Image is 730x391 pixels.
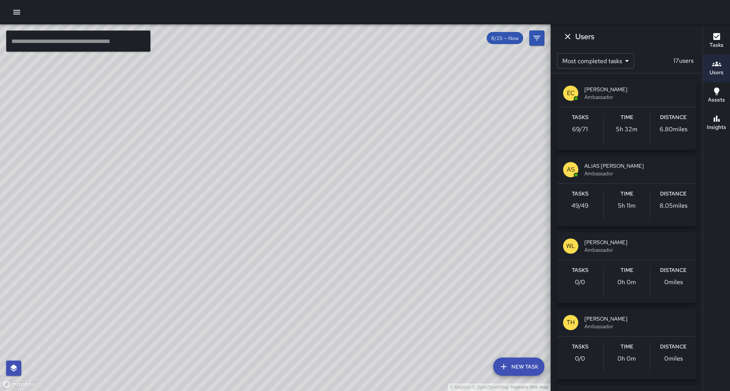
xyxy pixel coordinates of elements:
p: 0 / 0 [575,354,585,363]
h6: Distance [660,343,687,351]
p: 5h 11m [618,201,636,210]
h6: Distance [660,113,687,122]
p: 17 users [670,56,697,65]
button: Tasks [703,27,730,55]
p: 0 / 0 [575,278,585,287]
p: AS [567,165,575,174]
span: Ambassador [584,93,690,101]
h6: Tasks [572,343,589,351]
p: TH [567,318,575,327]
button: EC[PERSON_NAME]AmbassadorTasks69/71Time5h 32mDistance6.80miles [557,79,697,150]
div: Most completed tasks [557,53,634,68]
p: 5h 32m [616,125,638,134]
button: Assets [703,82,730,110]
p: 69 / 71 [572,125,588,134]
button: WL[PERSON_NAME]AmbassadorTasks0/0Time0h 0mDistance0miles [557,232,697,303]
p: EC [567,89,575,98]
p: 49 / 49 [571,201,589,210]
h6: Tasks [709,41,724,49]
h6: Tasks [572,266,589,275]
p: 6.80 miles [660,125,687,134]
p: WL [566,242,575,251]
button: Filters [529,30,544,46]
button: ASALIAS [PERSON_NAME]AmbassadorTasks49/49Time5h 11mDistance8.05miles [557,156,697,226]
h6: Assets [708,96,725,104]
button: New Task [493,358,544,376]
span: Ambassador [584,323,690,330]
h6: Insights [707,123,726,132]
h6: Distance [660,190,687,198]
p: 0h 0m [617,278,636,287]
p: 8.05 miles [660,201,687,210]
h6: Distance [660,266,687,275]
h6: Time [620,343,633,351]
h6: Time [620,266,633,275]
button: TH[PERSON_NAME]AmbassadorTasks0/0Time0h 0mDistance0miles [557,309,697,379]
p: 0h 0m [617,354,636,363]
h6: Tasks [572,190,589,198]
p: 0 miles [664,278,683,287]
p: 0 miles [664,354,683,363]
h6: Time [620,113,633,122]
h6: Tasks [572,113,589,122]
h6: Users [575,30,594,43]
span: 8/25 — Now [487,35,523,41]
span: Ambassador [584,170,690,177]
h6: Time [620,190,633,198]
span: Ambassador [584,246,690,254]
span: [PERSON_NAME] [584,86,690,93]
button: Users [703,55,730,82]
h6: Users [709,68,724,77]
span: [PERSON_NAME] [584,315,690,323]
span: [PERSON_NAME] [584,238,690,246]
button: Insights [703,110,730,137]
span: ALIAS [PERSON_NAME] [584,162,690,170]
button: Dismiss [560,29,575,44]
